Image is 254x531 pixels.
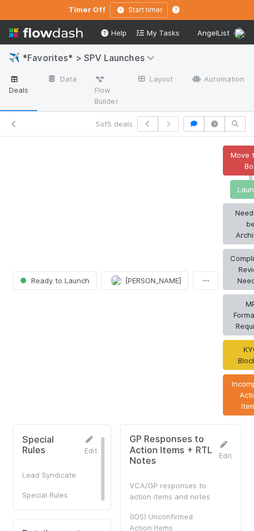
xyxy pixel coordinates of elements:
img: avatar_b18de8e2-1483-4e81-aa60-0a3d21592880.png [111,275,122,286]
span: 5 of 5 deals [96,118,133,129]
div: Help [100,27,127,38]
span: *Favorites* > SPV Launches [22,52,160,63]
span: Flow Builder [94,73,118,107]
span: AngelList [197,28,230,37]
div: VCA/GP responses to action items and notes [130,480,213,502]
span: My Tasks [136,28,180,37]
h5: Special Rules [22,434,73,456]
a: Automation [182,71,253,89]
a: Edit [84,435,97,455]
button: Ready to Launch [13,271,97,290]
strong: Timer Off [68,5,106,14]
button: [PERSON_NAME] [101,271,188,290]
a: Layout [127,71,182,89]
img: logo-inverted-e16ddd16eac7371096b0.svg [9,23,83,42]
a: Edit [218,440,232,460]
a: Flow Builder [86,71,127,111]
div: Lead Syndicate [22,469,106,480]
img: avatar_b18de8e2-1483-4e81-aa60-0a3d21592880.png [234,28,245,39]
div: Special Rules [22,489,106,500]
a: Data [38,71,86,89]
h5: GP Responses to Action Items + RTL Notes [130,434,218,467]
span: ✈️ [9,53,20,62]
a: My Tasks [136,27,180,38]
span: [PERSON_NAME] [125,276,181,285]
span: Ready to Launch [18,276,89,285]
span: Deals [9,73,29,96]
button: Start timer [110,2,168,18]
